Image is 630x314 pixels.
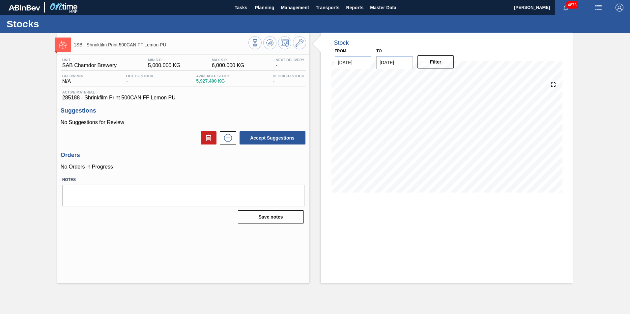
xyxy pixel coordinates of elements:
span: Next Delivery [275,58,304,62]
label: to [376,49,382,53]
div: Delete Suggestions [197,131,216,144]
span: 5,000.000 KG [148,63,181,68]
span: Out Of Stock [126,74,154,78]
span: 4873 [566,1,578,9]
span: 5,927.400 KG [196,79,230,84]
img: Logout [616,4,623,12]
button: Schedule Inventory [278,36,291,49]
div: N/A [61,74,85,85]
span: Active Material [62,90,304,94]
label: Notes [62,175,304,185]
span: Reports [346,4,363,12]
span: Transports [316,4,339,12]
span: SAB Chamdor Brewery [62,63,117,68]
div: Stock [334,39,349,46]
p: No Orders in Progress [61,164,306,170]
img: TNhmsLtSVTkK8tSr43FrP2fwEKptu5GPRR3wAAAABJRU5ErkJggg== [9,5,40,11]
input: mm/dd/yyyy [376,56,413,69]
span: Blocked Stock [273,74,304,78]
span: Tasks [234,4,248,12]
div: - [274,58,306,68]
span: Unit [62,58,117,62]
img: Ícone [59,40,67,49]
span: Below Min [62,74,83,78]
div: - [125,74,155,85]
span: Management [281,4,309,12]
button: Filter [417,55,454,68]
span: MIN S.P. [148,58,181,62]
button: Accept Suggestions [240,131,305,144]
button: Stocks Overview [248,36,262,49]
h1: Stocks [7,20,124,28]
span: Available Stock [196,74,230,78]
div: Accept Suggestions [236,131,306,145]
button: Notifications [555,3,576,12]
span: 285188 - Shrinkfilm Print 500CAN FF Lemon PU [62,95,304,101]
img: userActions [594,4,602,12]
h3: Suggestions [61,107,306,114]
button: Update Chart [263,36,276,49]
div: - [271,74,306,85]
span: Master Data [370,4,396,12]
label: From [335,49,346,53]
p: No Suggestions for Review [61,119,306,125]
div: New suggestion [216,131,236,144]
span: 6,000.000 KG [212,63,244,68]
button: Go to Master Data / General [293,36,306,49]
button: Save notes [238,210,304,223]
input: mm/dd/yyyy [335,56,371,69]
h3: Orders [61,152,306,159]
span: MAX S.P. [212,58,244,62]
span: Planning [255,4,274,12]
span: 1SB - Shrinkfilm Print 500CAN FF Lemon PU [74,42,248,47]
